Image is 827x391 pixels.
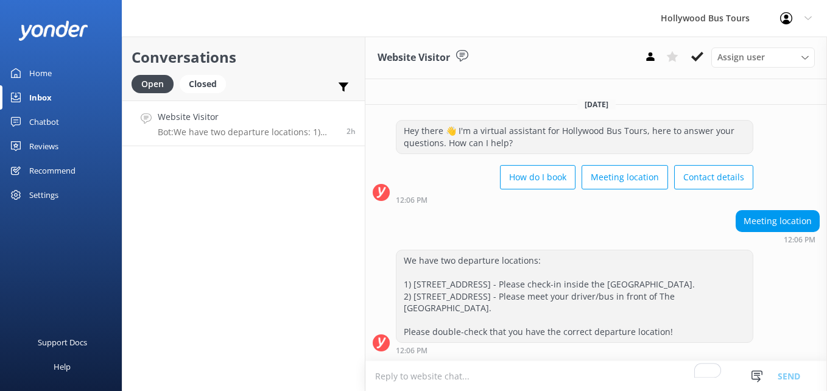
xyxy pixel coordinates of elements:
[38,330,87,354] div: Support Docs
[29,183,58,207] div: Settings
[29,110,59,134] div: Chatbot
[500,165,575,189] button: How do I book
[674,165,753,189] button: Contact details
[396,346,753,354] div: Sep 14 2025 12:06pm (UTC -07:00) America/Tijuana
[29,61,52,85] div: Home
[396,250,753,342] div: We have two departure locations: 1) [STREET_ADDRESS] - Please check-in inside the [GEOGRAPHIC_DAT...
[711,48,815,67] div: Assign User
[378,50,450,66] h3: Website Visitor
[158,127,337,138] p: Bot: We have two departure locations: 1) [STREET_ADDRESS] - Please check-in inside the [GEOGRAPHI...
[396,197,428,204] strong: 12:06 PM
[736,211,819,231] div: Meeting location
[396,121,753,153] div: Hey there 👋 I'm a virtual assistant for Hollywood Bus Tours, here to answer your questions. How c...
[29,85,52,110] div: Inbox
[396,347,428,354] strong: 12:06 PM
[784,236,815,244] strong: 12:06 PM
[29,134,58,158] div: Reviews
[736,235,820,244] div: Sep 14 2025 12:06pm (UTC -07:00) America/Tijuana
[132,46,356,69] h2: Conversations
[396,195,753,204] div: Sep 14 2025 12:06pm (UTC -07:00) America/Tijuana
[582,165,668,189] button: Meeting location
[54,354,71,379] div: Help
[158,110,337,124] h4: Website Visitor
[365,361,827,391] textarea: To enrich screen reader interactions, please activate Accessibility in Grammarly extension settings
[122,100,365,146] a: Website VisitorBot:We have two departure locations: 1) [STREET_ADDRESS] - Please check-in inside ...
[180,75,226,93] div: Closed
[132,75,174,93] div: Open
[717,51,765,64] span: Assign user
[180,77,232,90] a: Closed
[18,21,88,41] img: yonder-white-logo.png
[347,126,356,136] span: Sep 14 2025 12:06pm (UTC -07:00) America/Tijuana
[29,158,76,183] div: Recommend
[577,99,616,110] span: [DATE]
[132,77,180,90] a: Open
